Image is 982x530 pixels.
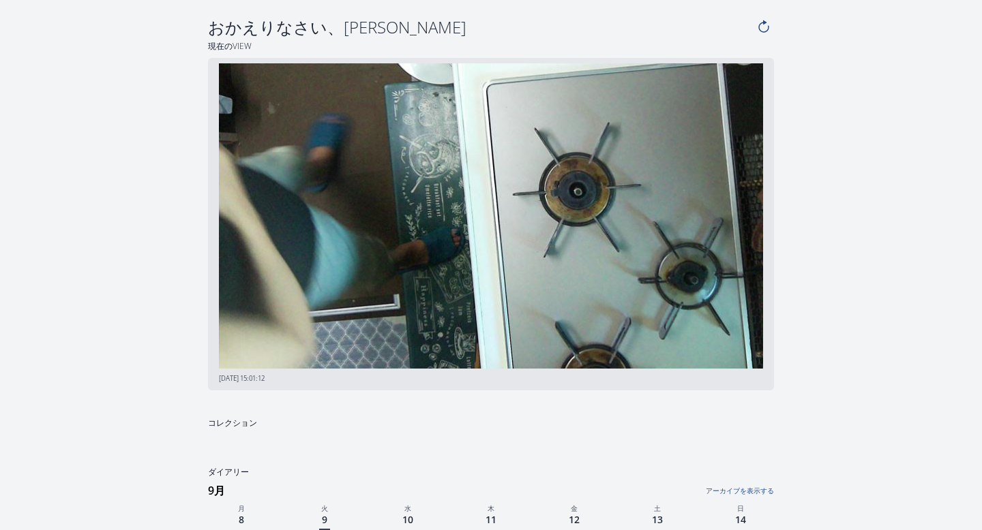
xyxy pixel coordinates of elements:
h4: おかえりなさい、[PERSON_NAME] [208,16,753,38]
p: 日 [699,501,782,514]
h2: ダイアリー [200,467,782,478]
span: 14 [732,510,749,529]
img: 20250831150112.jpeg [219,63,762,369]
p: 金 [533,501,616,514]
span: 10 [400,510,416,529]
h2: 現在のView [200,41,782,52]
h3: 9月 [208,480,782,501]
p: 土 [616,501,699,514]
span: 11 [483,510,499,529]
p: 火 [283,501,366,514]
p: 水 [366,501,449,514]
p: 月 [200,501,283,514]
span: 13 [649,510,666,529]
h2: コレクション [200,418,487,429]
span: [DATE] 15:01:12 [219,374,265,383]
p: 木 [449,501,533,514]
span: 8 [236,510,247,529]
a: アーカイブを表示する [580,478,773,496]
span: 12 [566,510,582,529]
